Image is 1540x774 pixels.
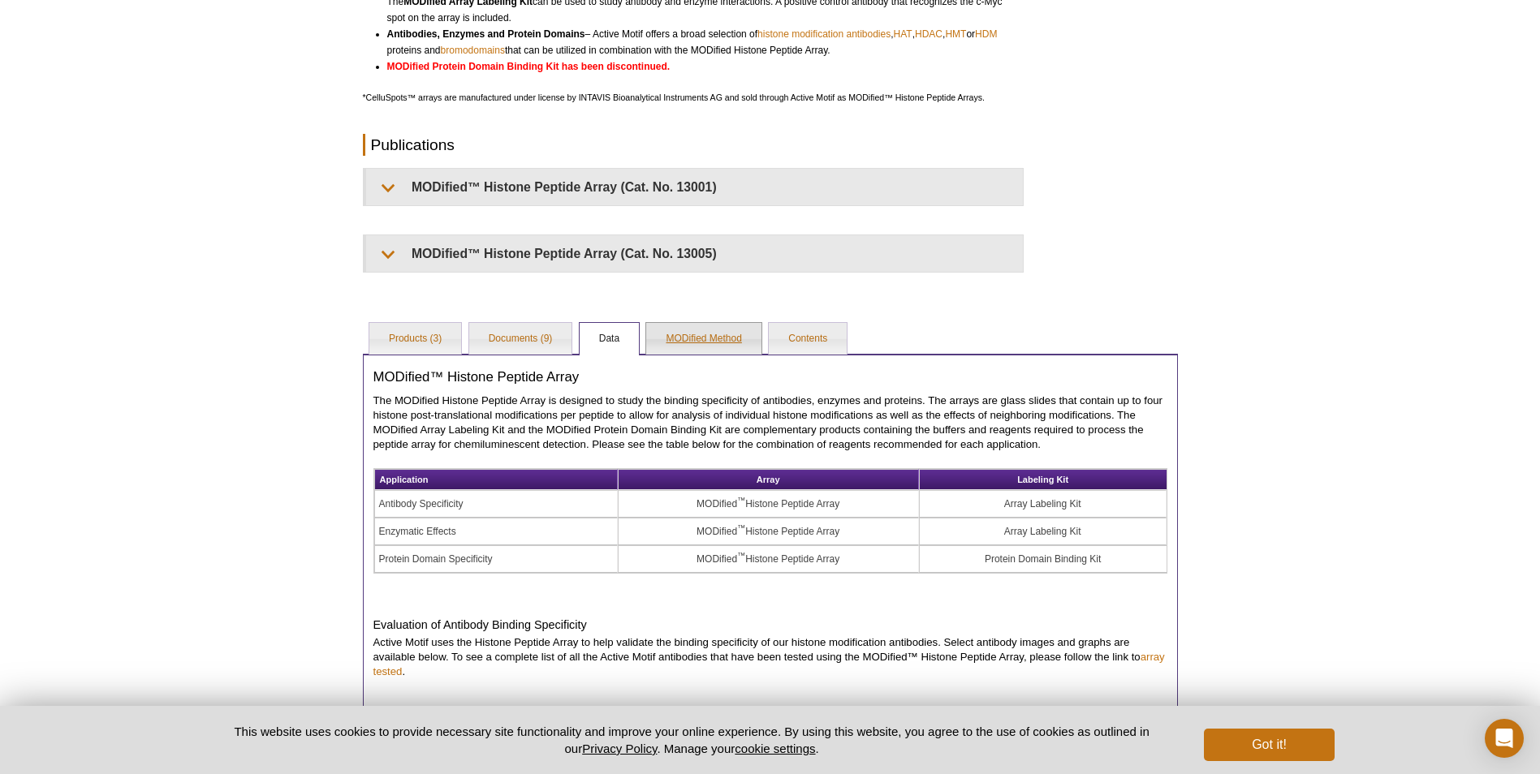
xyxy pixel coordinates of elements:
a: HMT [945,26,966,42]
p: This website uses cookies to provide necessary site functionality and improve your online experie... [206,723,1178,757]
td: Array Labeling Kit [919,518,1167,545]
a: Privacy Policy [582,742,657,755]
h2: Publications [363,134,1024,156]
td: Enzymatic Effects [374,518,618,545]
h3: MODified™ Histone Peptide Array [373,369,1167,385]
sup: ™ [737,523,745,532]
td: Protein Domain Binding Kit [919,545,1167,573]
a: array tested [373,651,1165,677]
a: Products (3) [369,323,461,355]
td: Antibody Specificity [374,490,618,518]
summary: MODified™ Histone Peptide Array (Cat. No. 13005) [366,235,1023,272]
a: Contents [769,323,847,355]
span: Array [757,475,780,484]
span: *CelluSpots™ arrays are manufactured under license by INTAVIS Bioanalytical Instruments AG and so... [363,92,985,102]
td: MODified Histone Peptide Array [618,490,919,518]
span: Application [380,475,429,484]
a: HDAC [915,26,943,42]
a: HDM [975,26,997,42]
strong: Antibodies, Enzymes and Protein Domains [387,28,585,40]
sup: ™ [737,496,745,505]
td: Protein Domain Specificity [374,545,618,573]
td: Array Labeling Kit [919,490,1167,518]
li: – Active Motif offers a broad selection of , , , or proteins and that can be utilized in combinat... [387,26,1009,58]
summary: MODified™ Histone Peptide Array (Cat. No. 13001) [366,169,1023,205]
a: histone modification antibodies [757,26,891,42]
strong: MODified Protein Domain Binding Kit has been discontinued. [387,61,671,72]
p: The MODified Histone Peptide Array is designed to study the binding specificity of antibodies, en... [373,393,1167,452]
span: Labeling Kit [1017,475,1068,484]
a: MODified Method [646,323,761,355]
td: MODified Histone Peptide Array [618,545,919,573]
h4: Evaluation of Antibody Binding Specificity [373,617,1167,632]
div: Open Intercom Messenger [1485,719,1524,758]
td: MODified Histone Peptide Array [618,518,919,545]
p: Active Motif uses the Histone Peptide Array to help validate the binding specificity of our histo... [373,635,1167,679]
sup: ™ [737,551,745,560]
button: cookie settings [735,742,815,755]
a: Documents (9) [469,323,572,355]
button: Got it! [1204,729,1334,761]
a: Data [580,323,639,355]
a: HAT [894,26,912,42]
a: bromodomains [441,42,505,58]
